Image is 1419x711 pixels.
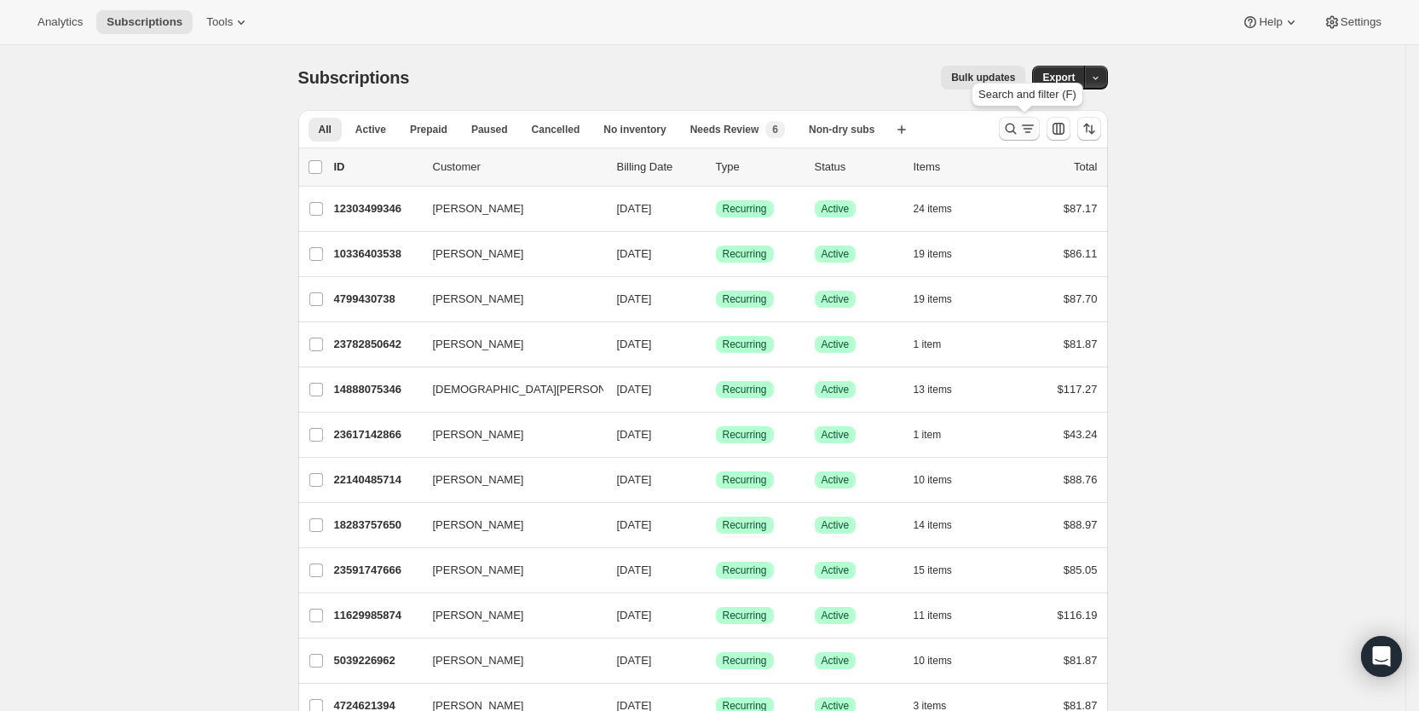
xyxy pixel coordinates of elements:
span: Active [822,338,850,351]
span: Active [822,654,850,668]
button: [PERSON_NAME] [423,286,593,313]
span: Recurring [723,609,767,622]
span: Recurring [723,564,767,577]
p: Customer [433,159,603,176]
span: 10 items [914,654,952,668]
span: [DATE] [617,518,652,531]
span: $43.24 [1064,428,1098,441]
span: [DEMOGRAPHIC_DATA][PERSON_NAME] [433,381,648,398]
span: Paused [471,123,508,136]
div: 22140485714[PERSON_NAME][DATE]SuccessRecurringSuccessActive10 items$88.76 [334,468,1098,492]
button: [PERSON_NAME] [423,512,593,539]
span: [PERSON_NAME] [433,200,524,217]
div: 23782850642[PERSON_NAME][DATE]SuccessRecurringSuccessActive1 item$81.87 [334,332,1098,356]
span: 1 item [914,428,942,442]
span: $88.76 [1064,473,1098,486]
button: [PERSON_NAME] [423,466,593,494]
span: [DATE] [617,564,652,576]
span: [DATE] [617,338,652,350]
span: Active [822,564,850,577]
span: Export [1042,71,1075,84]
span: 11 items [914,609,952,622]
div: Type [716,159,801,176]
span: Active [822,247,850,261]
span: 15 items [914,564,952,577]
p: 12303499346 [334,200,419,217]
span: All [319,123,332,136]
span: No inventory [603,123,666,136]
p: 14888075346 [334,381,419,398]
span: Settings [1341,15,1382,29]
button: [PERSON_NAME] [423,240,593,268]
span: [DATE] [617,247,652,260]
button: 15 items [914,558,971,582]
div: 14888075346[DEMOGRAPHIC_DATA][PERSON_NAME][DATE]SuccessRecurringSuccessActive13 items$117.27 [334,378,1098,402]
button: Create new view [888,118,915,142]
button: 1 item [914,423,960,447]
button: [PERSON_NAME] [423,421,593,448]
div: 5039226962[PERSON_NAME][DATE]SuccessRecurringSuccessActive10 items$81.87 [334,649,1098,673]
button: [PERSON_NAME] [423,647,593,674]
div: 10336403538[PERSON_NAME][DATE]SuccessRecurringSuccessActive19 items$86.11 [334,242,1098,266]
button: 14 items [914,513,971,537]
span: Recurring [723,428,767,442]
p: 11629985874 [334,607,419,624]
span: 19 items [914,247,952,261]
span: [DATE] [617,292,652,305]
span: [PERSON_NAME] [433,517,524,534]
div: 11629985874[PERSON_NAME][DATE]SuccessRecurringSuccessActive11 items$116.19 [334,604,1098,627]
span: Active [822,428,850,442]
button: [PERSON_NAME] [423,557,593,584]
span: Recurring [723,247,767,261]
span: 24 items [914,202,952,216]
span: [PERSON_NAME] [433,426,524,443]
button: Customize table column order and visibility [1047,117,1070,141]
button: Help [1232,10,1309,34]
p: 23617142866 [334,426,419,443]
span: Active [822,473,850,487]
div: 12303499346[PERSON_NAME][DATE]SuccessRecurringSuccessActive24 items$87.17 [334,197,1098,221]
button: Analytics [27,10,93,34]
span: Recurring [723,473,767,487]
span: [PERSON_NAME] [433,562,524,579]
button: [DEMOGRAPHIC_DATA][PERSON_NAME] [423,376,593,403]
span: $87.70 [1064,292,1098,305]
p: Status [815,159,900,176]
p: 4799430738 [334,291,419,308]
button: Search and filter results [999,117,1040,141]
div: IDCustomerBilling DateTypeStatusItemsTotal [334,159,1098,176]
span: 10 items [914,473,952,487]
p: ID [334,159,419,176]
p: 23782850642 [334,336,419,353]
p: Billing Date [617,159,702,176]
span: Active [355,123,386,136]
div: Items [914,159,999,176]
span: Analytics [37,15,83,29]
button: 10 items [914,649,971,673]
div: Open Intercom Messenger [1361,636,1402,677]
span: $116.19 [1058,609,1098,621]
div: 4799430738[PERSON_NAME][DATE]SuccessRecurringSuccessActive19 items$87.70 [334,287,1098,311]
p: 22140485714 [334,471,419,488]
span: [PERSON_NAME] [433,652,524,669]
span: [PERSON_NAME] [433,291,524,308]
button: Export [1032,66,1085,90]
p: 23591747666 [334,562,419,579]
span: Cancelled [532,123,580,136]
span: Recurring [723,202,767,216]
p: Total [1074,159,1097,176]
span: [PERSON_NAME] [433,246,524,263]
span: $85.05 [1064,564,1098,576]
button: 1 item [914,332,960,356]
span: Tools [206,15,233,29]
span: Recurring [723,292,767,306]
span: Active [822,383,850,396]
span: Active [822,609,850,622]
span: Non-dry subs [809,123,874,136]
button: Sort the results [1077,117,1101,141]
span: 13 items [914,383,952,396]
span: [DATE] [617,202,652,215]
span: Subscriptions [107,15,182,29]
span: [PERSON_NAME] [433,471,524,488]
span: $87.17 [1064,202,1098,215]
